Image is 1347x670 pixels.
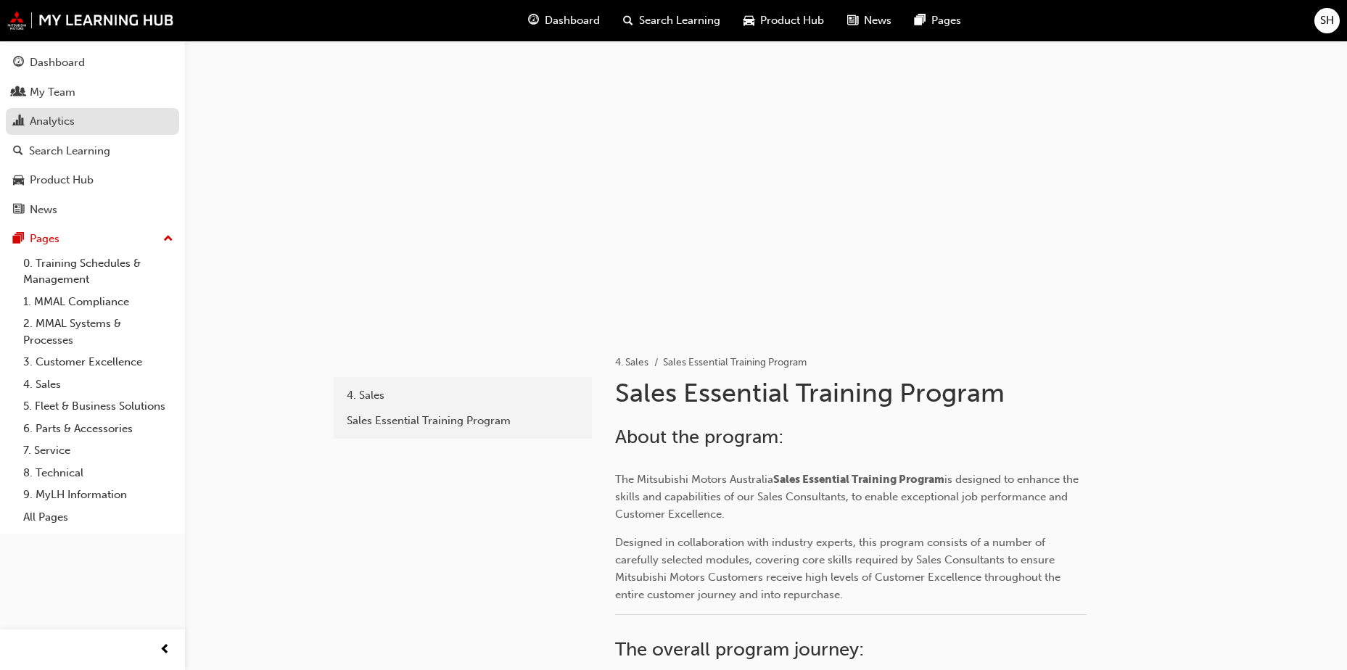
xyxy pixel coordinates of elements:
span: car-icon [743,12,754,30]
div: Product Hub [30,172,94,189]
div: News [30,202,57,218]
div: Sales Essential Training Program [347,413,579,429]
span: news-icon [847,12,858,30]
span: Product Hub [760,12,824,29]
button: DashboardMy TeamAnalyticsSearch LearningProduct HubNews [6,46,179,226]
a: pages-iconPages [903,6,973,36]
a: 0. Training Schedules & Management [17,252,179,291]
span: Designed in collaboration with industry experts, this program consists of a number of carefully s... [615,536,1063,601]
span: search-icon [623,12,633,30]
li: Sales Essential Training Program [663,355,807,371]
a: Sales Essential Training Program [339,408,586,434]
a: news-iconNews [836,6,903,36]
span: chart-icon [13,115,24,128]
a: Search Learning [6,138,179,165]
div: Dashboard [30,54,85,71]
a: 1. MMAL Compliance [17,291,179,313]
button: Pages [6,226,179,252]
a: 4. Sales [339,383,586,408]
span: The Mitsubishi Motors Australia [615,473,773,486]
a: All Pages [17,506,179,529]
a: Dashboard [6,49,179,76]
span: car-icon [13,174,24,187]
h1: Sales Essential Training Program [615,377,1091,409]
span: SH [1320,12,1334,29]
a: search-iconSearch Learning [611,6,732,36]
span: pages-icon [13,233,24,246]
span: prev-icon [160,641,170,659]
a: 8. Technical [17,462,179,484]
span: news-icon [13,204,24,217]
span: News [864,12,891,29]
a: 3. Customer Excellence [17,351,179,373]
span: pages-icon [915,12,926,30]
span: Search Learning [639,12,720,29]
a: 6. Parts & Accessories [17,418,179,440]
a: 7. Service [17,439,179,462]
div: Analytics [30,113,75,130]
span: Dashboard [545,12,600,29]
a: My Team [6,79,179,106]
span: guage-icon [13,57,24,70]
span: Sales Essential Training Program [773,473,944,486]
a: 4. Sales [615,356,648,368]
span: people-icon [13,86,24,99]
a: 9. MyLH Information [17,484,179,506]
a: Analytics [6,108,179,135]
div: Search Learning [29,143,110,160]
img: mmal [7,11,174,30]
span: search-icon [13,145,23,158]
a: 5. Fleet & Business Solutions [17,395,179,418]
span: Pages [931,12,961,29]
a: guage-iconDashboard [516,6,611,36]
div: My Team [30,84,75,101]
div: Pages [30,231,59,247]
span: About the program: [615,426,783,448]
div: 4. Sales [347,387,579,404]
span: guage-icon [528,12,539,30]
span: up-icon [163,230,173,249]
span: is designed to enhance the skills and capabilities of our Sales Consultants, to enable exceptiona... [615,473,1082,521]
button: SH [1314,8,1340,33]
a: Product Hub [6,167,179,194]
a: 4. Sales [17,373,179,396]
a: car-iconProduct Hub [732,6,836,36]
a: 2. MMAL Systems & Processes [17,313,179,351]
span: The overall program journey: [615,638,864,661]
a: News [6,197,179,223]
